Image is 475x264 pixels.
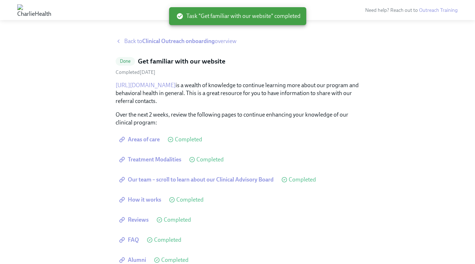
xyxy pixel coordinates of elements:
[121,136,160,143] span: Areas of care
[121,236,139,244] span: FAQ
[116,58,135,64] span: Done
[175,137,202,142] span: Completed
[164,217,191,223] span: Completed
[17,4,51,16] img: CharlieHealth
[116,81,360,105] p: is a wealth of knowledge to continue learning more about our program and behavioral health in gen...
[121,256,146,264] span: Alumni
[121,156,181,163] span: Treatment Modalities
[121,176,274,183] span: Our team – scroll to learn about our Clinical Advisory Board
[116,111,360,127] p: Over the next 2 weeks, review the following pages to continue enhancing your knowledge of our cli...
[121,196,161,203] span: How it works
[161,257,188,263] span: Completed
[289,177,316,183] span: Completed
[116,213,154,227] a: Reviews
[142,38,215,44] strong: Clinical Outreach onboarding
[138,57,225,66] h5: Get familiar with our website
[121,216,149,223] span: Reviews
[116,69,155,75] span: Wednesday, September 10th 2025, 4:04 pm
[365,7,458,13] span: Need help? Reach out to
[116,173,279,187] a: Our team – scroll to learn about our Clinical Advisory Board
[116,37,360,45] a: Back toClinical Outreach onboardingoverview
[154,237,181,243] span: Completed
[116,132,165,147] a: Areas of care
[116,193,166,207] a: How it works
[116,82,176,89] a: [URL][DOMAIN_NAME]
[116,152,186,167] a: Treatment Modalities
[419,7,458,13] a: Outreach Training
[196,157,224,162] span: Completed
[176,197,204,203] span: Completed
[176,12,301,20] span: Task "Get familiar with our website" completed
[124,37,237,45] span: Back to overview
[116,233,144,247] a: FAQ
